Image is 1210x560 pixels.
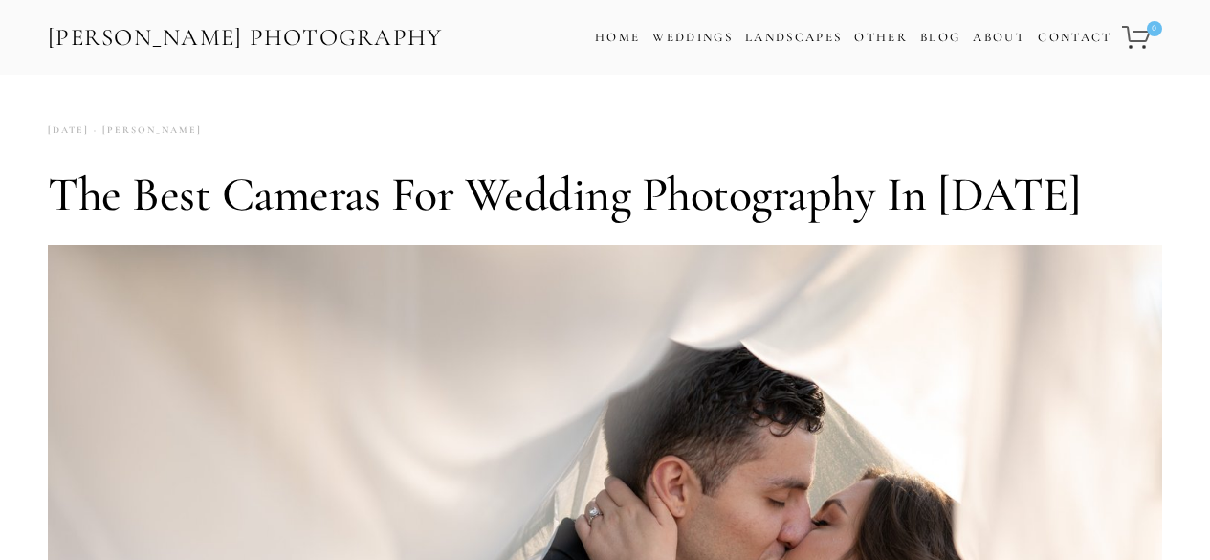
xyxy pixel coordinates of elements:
a: [PERSON_NAME] Photography [46,16,445,59]
a: Contact [1038,24,1111,52]
a: Blog [920,24,960,52]
a: Landscapes [745,30,842,45]
h1: The Best Cameras for Wedding Photography in [DATE] [48,166,1162,223]
a: Other [854,30,908,45]
a: 0 items in cart [1119,14,1164,60]
a: Home [595,24,640,52]
span: 0 [1147,21,1162,36]
a: About [973,24,1025,52]
time: [DATE] [48,118,89,144]
a: Weddings [652,30,733,45]
a: [PERSON_NAME] [89,118,202,144]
